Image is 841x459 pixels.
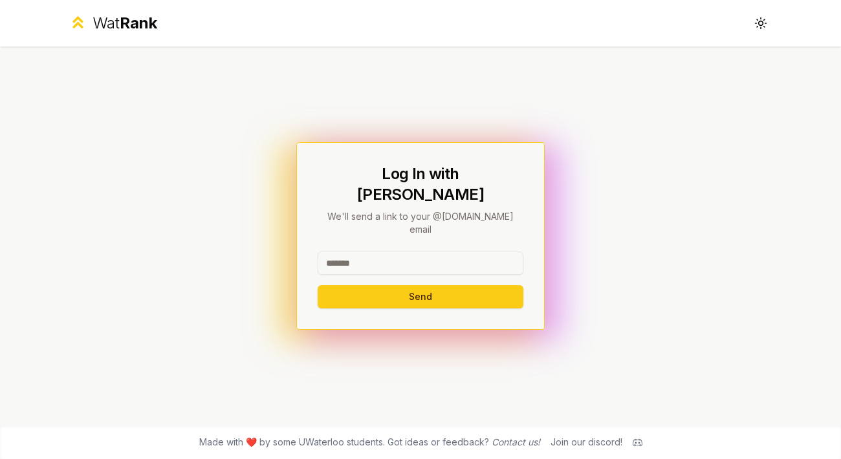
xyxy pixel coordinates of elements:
[318,164,523,205] h1: Log In with [PERSON_NAME]
[120,14,157,32] span: Rank
[93,13,157,34] div: Wat
[318,210,523,236] p: We'll send a link to your @[DOMAIN_NAME] email
[69,13,157,34] a: WatRank
[318,285,523,308] button: Send
[492,436,540,447] a: Contact us!
[551,436,622,449] div: Join our discord!
[199,436,540,449] span: Made with ❤️ by some UWaterloo students. Got ideas or feedback?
